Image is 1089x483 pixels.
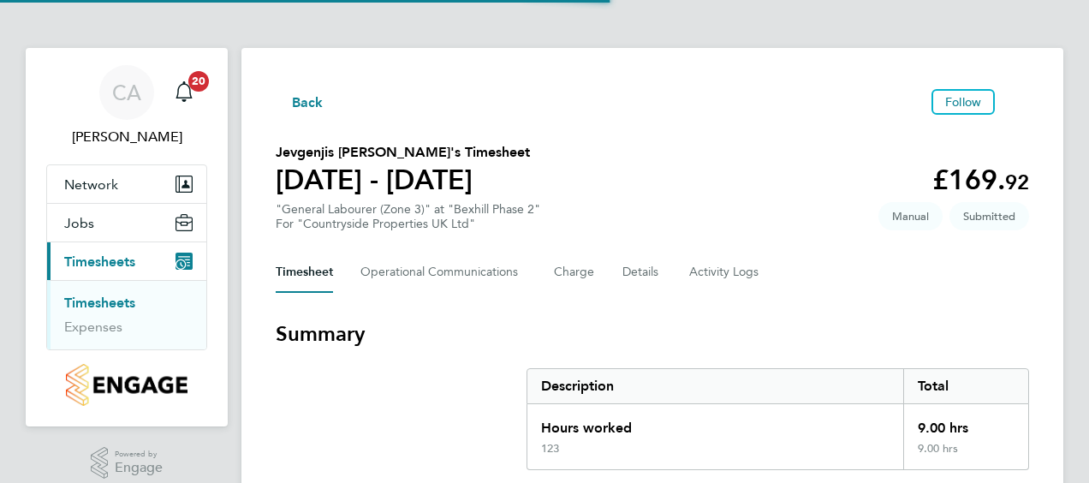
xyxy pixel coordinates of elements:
a: CA[PERSON_NAME] [46,65,207,147]
span: Craig Appleton [46,127,207,147]
a: Expenses [64,319,122,335]
button: Back [276,91,324,112]
button: Timesheets Menu [1002,98,1029,106]
div: Hours worked [527,404,903,442]
div: Summary [527,368,1029,470]
button: Jobs [47,204,206,241]
span: 92 [1005,170,1029,194]
button: Network [47,165,206,203]
span: Powered by [115,447,163,462]
span: Engage [115,461,163,475]
div: 123 [541,442,559,456]
button: Details [622,252,662,293]
h3: Summary [276,320,1029,348]
button: Activity Logs [689,252,761,293]
h2: Jevgenjis [PERSON_NAME]'s Timesheet [276,142,530,163]
img: countryside-properties-logo-retina.png [66,364,187,406]
h1: [DATE] - [DATE] [276,163,530,197]
span: 20 [188,71,209,92]
div: Total [903,369,1028,403]
div: For "Countryside Properties UK Ltd" [276,217,540,231]
button: Operational Communications [360,252,527,293]
app-decimal: £169. [932,164,1029,196]
div: "General Labourer (Zone 3)" at "Bexhill Phase 2" [276,202,540,231]
span: Back [292,92,324,113]
a: Powered byEngage [91,447,164,480]
a: Go to home page [46,364,207,406]
nav: Main navigation [26,48,228,426]
span: Follow [945,94,981,110]
div: Description [527,369,903,403]
span: CA [112,81,141,104]
a: 20 [167,65,201,120]
button: Follow [931,89,995,115]
span: Network [64,176,118,193]
span: This timesheet was manually created. [878,202,943,230]
span: This timesheet is Submitted. [949,202,1029,230]
div: 9.00 hrs [903,442,1028,469]
span: Timesheets [64,253,135,270]
div: 9.00 hrs [903,404,1028,442]
button: Charge [554,252,595,293]
button: Timesheet [276,252,333,293]
div: Timesheets [47,280,206,349]
span: Jobs [64,215,94,231]
button: Timesheets [47,242,206,280]
a: Timesheets [64,295,135,311]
